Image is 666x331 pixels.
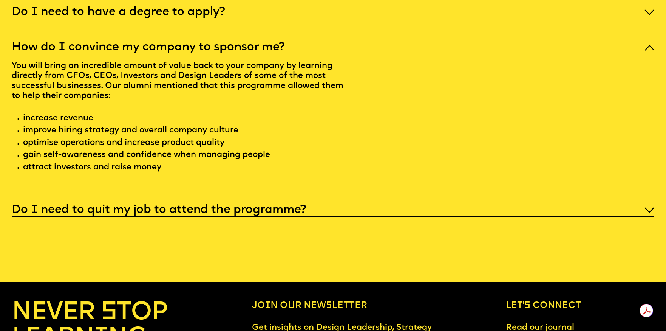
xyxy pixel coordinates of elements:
h6: Let’s connect [506,300,654,311]
span: · [16,127,21,137]
span: · [16,163,21,173]
span: · [16,151,21,161]
span: · [16,139,21,149]
p: You will bring an incredible amount of value back to your company by learning directly from CFOs,... [12,54,345,182]
h5: Do I need to have a degree to apply? [12,9,225,16]
h6: Join our newsletter [252,300,436,311]
h5: How do I convince my company to sponsor me? [12,44,285,51]
span: · [16,115,21,124]
h5: Do I need to quit my job to attend the programme? [12,207,306,214]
